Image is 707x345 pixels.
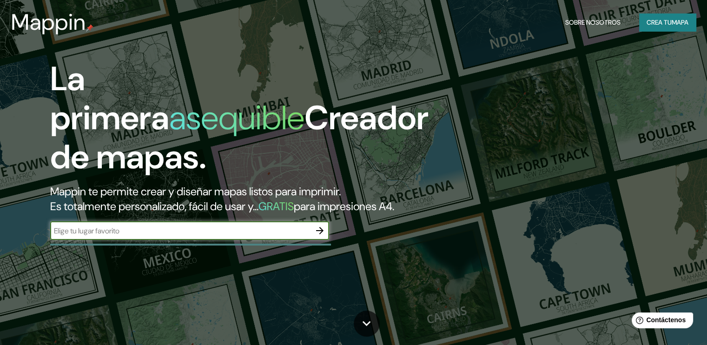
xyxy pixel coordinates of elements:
font: Mappin te permite crear y diseñar mapas listos para imprimir. [50,184,341,199]
font: Crea tu [647,18,672,27]
font: GRATIS [258,199,294,213]
font: Mappin [11,7,86,37]
iframe: Lanzador de widgets de ayuda [624,309,697,335]
font: Creador de mapas. [50,96,429,179]
font: Es totalmente personalizado, fácil de usar y... [50,199,258,213]
font: Sobre nosotros [565,18,621,27]
button: Sobre nosotros [562,13,624,31]
font: asequible [169,96,304,139]
font: para impresiones A4. [294,199,394,213]
input: Elige tu lugar favorito [50,226,311,236]
font: mapa [672,18,688,27]
img: pin de mapeo [86,24,93,32]
font: La primera [50,57,169,139]
button: Crea tumapa [639,13,696,31]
